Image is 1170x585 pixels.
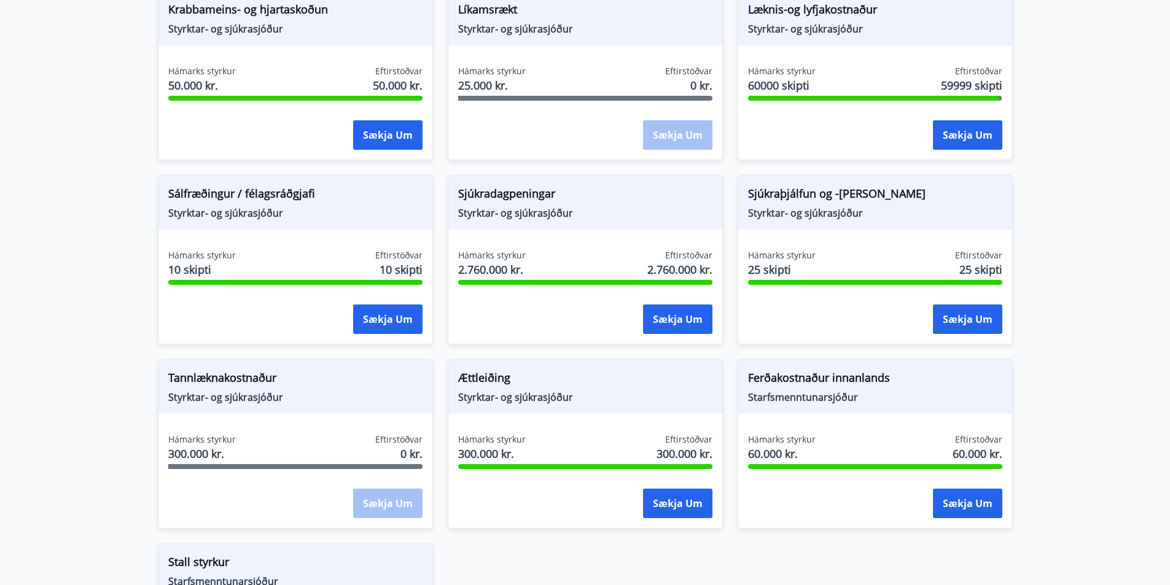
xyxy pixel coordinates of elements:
span: 25 skipti [959,262,1002,277]
span: 10 skipti [380,262,423,277]
span: 2.760.000 kr. [458,262,526,277]
span: Tannlæknakostnaður [168,370,423,390]
span: Eftirstöðvar [955,249,1002,262]
span: Líkamsrækt [458,1,712,22]
span: Hámarks styrkur [168,433,236,446]
span: Eftirstöðvar [375,433,423,446]
span: Starfsmenntunarsjóður [748,390,1002,404]
span: Styrktar- og sjúkrasjóður [748,206,1002,220]
span: Krabbameins- og hjartaskoðun [168,1,423,22]
span: 59999 skipti [941,77,1002,93]
span: Eftirstöðvar [665,433,712,446]
span: 60000 skipti [748,77,816,93]
span: 60.000 kr. [953,446,1002,462]
span: 25 skipti [748,262,816,277]
span: 300.000 kr. [657,446,712,462]
span: 50.000 kr. [168,77,236,93]
span: Hámarks styrkur [748,249,816,262]
span: Eftirstöðvar [955,433,1002,446]
span: Læknis-og lyfjakostnaður [748,1,1002,22]
span: Sálfræðingur / félagsráðgjafi [168,185,423,206]
span: Hámarks styrkur [458,65,526,77]
span: 2.760.000 kr. [647,262,712,277]
span: Eftirstöðvar [375,249,423,262]
span: Hámarks styrkur [168,65,236,77]
span: Eftirstöðvar [665,65,712,77]
button: Sækja um [353,304,423,334]
button: Sækja um [933,304,1002,334]
span: 60.000 kr. [748,446,816,462]
span: Ættleiðing [458,370,712,390]
span: Styrktar- og sjúkrasjóður [458,206,712,220]
span: 300.000 kr. [458,446,526,462]
button: Sækja um [353,120,423,150]
span: 50.000 kr. [373,77,423,93]
span: Sjúkradagpeningar [458,185,712,206]
span: Stall styrkur [168,554,423,575]
span: Hámarks styrkur [458,433,526,446]
button: Sækja um [643,304,712,334]
span: Hámarks styrkur [748,65,816,77]
button: Sækja um [643,489,712,518]
span: Styrktar- og sjúkrasjóður [458,22,712,36]
span: 10 skipti [168,262,236,277]
span: Ferðakostnaður innanlands [748,370,1002,390]
span: 0 kr. [690,77,712,93]
span: Sjúkraþjálfun og -[PERSON_NAME] [748,185,1002,206]
span: Eftirstöðvar [665,249,712,262]
span: Styrktar- og sjúkrasjóður [168,22,423,36]
span: Hámarks styrkur [168,249,236,262]
span: Eftirstöðvar [375,65,423,77]
span: Hámarks styrkur [458,249,526,262]
span: Hámarks styrkur [748,433,816,446]
span: 0 kr. [400,446,423,462]
button: Sækja um [933,120,1002,150]
span: Styrktar- og sjúkrasjóður [458,390,712,404]
span: 25.000 kr. [458,77,526,93]
span: Styrktar- og sjúkrasjóður [168,390,423,404]
span: 300.000 kr. [168,446,236,462]
button: Sækja um [933,489,1002,518]
span: Styrktar- og sjúkrasjóður [168,206,423,220]
span: Styrktar- og sjúkrasjóður [748,22,1002,36]
span: Eftirstöðvar [955,65,1002,77]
